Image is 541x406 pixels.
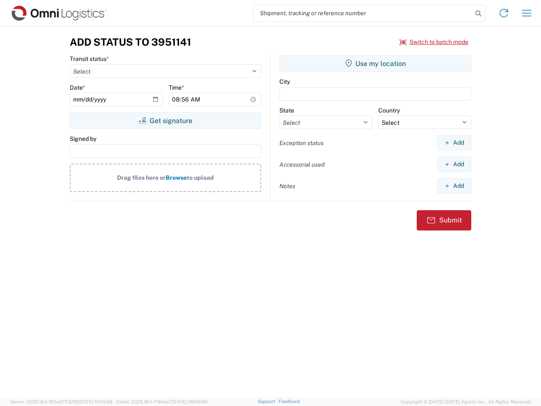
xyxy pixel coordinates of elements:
[279,182,295,190] label: Notes
[116,399,208,404] span: Client: 2025.19.0-7f44ea7
[279,107,294,114] label: State
[399,35,468,49] button: Switch to batch mode
[279,139,324,147] label: Exception status
[166,174,187,181] span: Browse
[187,174,214,181] span: to upload
[437,156,471,172] button: Add
[279,78,290,85] label: City
[254,5,473,21] input: Shipment, tracking or reference number
[169,84,184,91] label: Time
[437,135,471,151] button: Add
[417,210,471,230] button: Submit
[437,178,471,194] button: Add
[70,112,261,129] button: Get signature
[78,399,112,404] span: [DATE] 10:05:38
[70,55,109,63] label: Transit status
[401,398,531,406] span: Copyright © [DATE]-[DATE] Agistix Inc., All Rights Reserved
[378,107,400,114] label: Country
[279,161,325,168] label: Accessorial used
[172,399,208,404] span: [DATE] 09:58:55
[279,55,471,72] button: Use my location
[70,135,96,143] label: Signed by
[10,399,112,404] span: Server: 2025.19.0-192a4753216
[117,174,166,181] span: Drag files here or
[279,399,300,404] a: Feedback
[70,84,85,91] label: Date
[258,399,279,404] a: Support
[70,36,191,48] h3: Add Status to 3951141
